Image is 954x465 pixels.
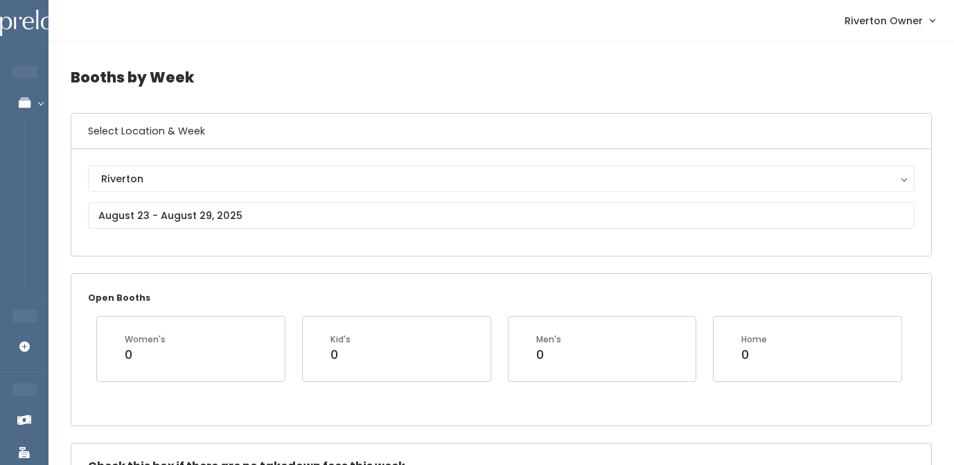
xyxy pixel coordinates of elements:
[71,114,931,149] h6: Select Location & Week
[101,171,901,186] div: Riverton
[845,13,923,28] span: Riverton Owner
[536,333,561,346] div: Men's
[330,346,351,364] div: 0
[536,346,561,364] div: 0
[88,292,150,304] small: Open Booths
[88,166,915,192] button: Riverton
[741,346,767,364] div: 0
[741,333,767,346] div: Home
[71,58,932,96] h4: Booths by Week
[125,333,166,346] div: Women's
[831,6,948,35] a: Riverton Owner
[330,333,351,346] div: Kid's
[125,346,166,364] div: 0
[88,202,915,229] input: August 23 - August 29, 2025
